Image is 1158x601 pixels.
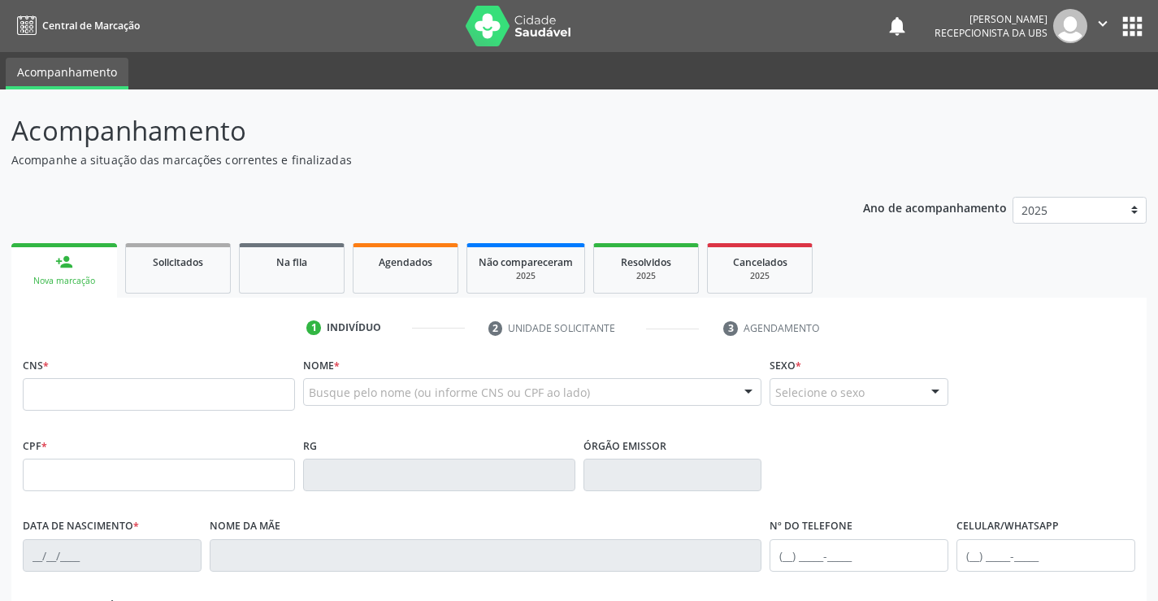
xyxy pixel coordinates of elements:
a: Central de Marcação [11,12,140,39]
img: img [1053,9,1087,43]
div: 2025 [605,270,687,282]
div: 2025 [719,270,800,282]
span: Cancelados [733,255,787,269]
span: Agendados [379,255,432,269]
p: Acompanhamento [11,111,806,151]
div: 2025 [479,270,573,282]
button: notifications [886,15,909,37]
label: Nº do Telefone [770,514,852,539]
span: Na fila [276,255,307,269]
label: Nome da mãe [210,514,280,539]
span: Central de Marcação [42,19,140,33]
span: Solicitados [153,255,203,269]
div: person_add [55,253,73,271]
span: Resolvidos [621,255,671,269]
div: 1 [306,320,321,335]
span: Não compareceram [479,255,573,269]
button:  [1087,9,1118,43]
input: (__) _____-_____ [770,539,948,572]
span: Recepcionista da UBS [935,26,1047,40]
label: Nome [303,353,340,378]
span: Busque pelo nome (ou informe CNS ou CPF ao lado) [309,384,590,401]
label: Sexo [770,353,801,378]
p: Acompanhe a situação das marcações correntes e finalizadas [11,151,806,168]
p: Ano de acompanhamento [863,197,1007,217]
input: __/__/____ [23,539,202,572]
label: RG [303,433,317,459]
label: Órgão emissor [583,433,666,459]
div: Indivíduo [327,320,381,335]
label: Celular/WhatsApp [956,514,1059,539]
i:  [1094,15,1112,33]
div: [PERSON_NAME] [935,12,1047,26]
a: Acompanhamento [6,58,128,89]
label: Data de nascimento [23,514,139,539]
input: (__) _____-_____ [956,539,1135,572]
span: Selecione o sexo [775,384,865,401]
label: CPF [23,433,47,459]
button: apps [1118,12,1147,41]
label: CNS [23,353,49,378]
div: Nova marcação [23,275,106,287]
